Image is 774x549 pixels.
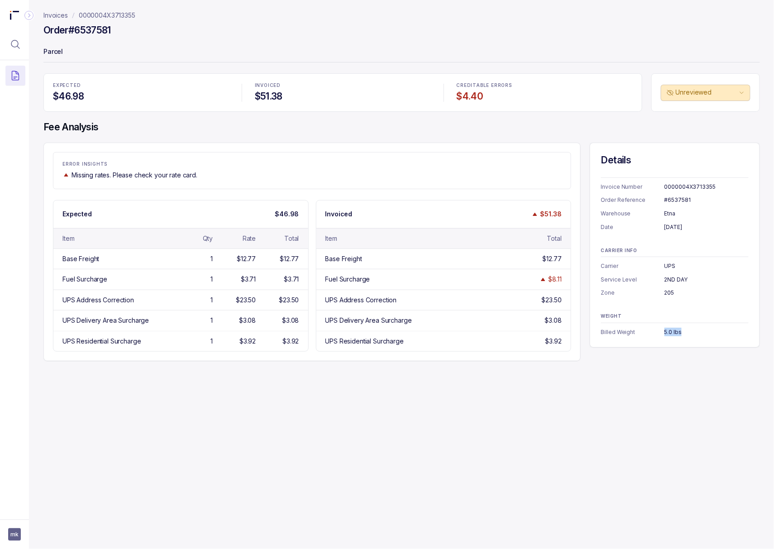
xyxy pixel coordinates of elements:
p: $46.98 [275,210,299,219]
img: trend image [62,172,70,178]
div: Base Freight [325,254,362,263]
div: 1 [210,296,213,305]
div: Base Freight [62,254,99,263]
button: Menu Icon Button MagnifyingGlassIcon [5,34,25,54]
p: $51.38 [540,210,562,219]
div: UPS Delivery Area Surcharge [62,316,149,325]
div: Qty [203,234,213,243]
p: Expected [62,210,92,219]
p: Missing rates. Please check your rate card. [72,171,197,180]
div: UPS Address Correction [62,296,134,305]
a: Invoices [43,11,68,20]
p: Carrier [601,262,664,271]
div: Fuel Surcharge [62,275,107,284]
div: $12.77 [543,254,562,263]
div: Total [547,234,562,243]
nav: breadcrumb [43,11,135,20]
div: UPS Delivery Area Surcharge [325,316,412,325]
div: 1 [210,316,213,325]
p: Warehouse [601,209,664,218]
p: ERROR INSIGHTS [62,162,562,167]
div: $12.77 [280,254,299,263]
p: Unreviewed [676,88,737,97]
div: Total [284,234,299,243]
div: 1 [210,337,213,346]
div: $3.92 [239,337,256,346]
div: #6537581 [664,196,749,205]
div: $23.50 [236,296,256,305]
button: User initials [8,528,21,541]
h4: Order #6537581 [43,24,111,37]
p: EXPECTED [53,83,229,88]
div: $3.71 [241,275,256,284]
div: UPS Residential Surcharge [62,337,141,346]
a: 0000004X3713355 [79,11,135,20]
button: Unreviewed [661,85,750,101]
p: CARRIER INFO [601,248,749,253]
div: $3.92 [545,337,562,346]
div: $3.92 [282,337,299,346]
p: WEIGHT [601,314,749,319]
button: Menu Icon Button DocumentTextIcon [5,66,25,86]
h4: $51.38 [255,90,431,103]
div: UPS [664,262,749,271]
h4: Details [601,154,749,167]
div: $23.50 [542,296,562,305]
h4: Fee Analysis [43,121,760,134]
div: Etna [664,209,749,218]
div: 1 [210,254,213,263]
h4: $4.40 [457,90,633,103]
p: Zone [601,288,664,297]
div: UPS Residential Surcharge [325,337,404,346]
img: trend image [540,276,547,283]
p: Invoiced [325,210,353,219]
div: $8.11 [549,275,562,284]
div: 1 [210,275,213,284]
p: Service Level [601,275,664,284]
div: Fuel Surcharge [325,275,370,284]
div: Rate [243,234,256,243]
div: 5.0 lbs [664,328,749,337]
div: $3.71 [284,275,299,284]
div: Item [62,234,74,243]
div: [DATE] [664,223,749,232]
p: Billed Weight [601,328,664,337]
p: INVOICED [255,83,431,88]
div: Collapse Icon [24,10,34,21]
div: 0000004X3713355 [664,182,749,191]
p: CREDITABLE ERRORS [457,83,633,88]
div: $3.08 [545,316,562,325]
div: $23.50 [279,296,299,305]
div: $3.08 [239,316,256,325]
p: Order Reference [601,196,664,205]
img: trend image [531,211,539,218]
h4: $46.98 [53,90,229,103]
div: $12.77 [237,254,256,263]
div: $3.08 [282,316,299,325]
div: UPS Address Correction [325,296,397,305]
p: Invoice Number [601,182,664,191]
p: Parcel [43,43,760,62]
p: Date [601,223,664,232]
div: 2ND DAY [664,275,749,284]
div: Item [325,234,337,243]
div: 205 [664,288,749,297]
